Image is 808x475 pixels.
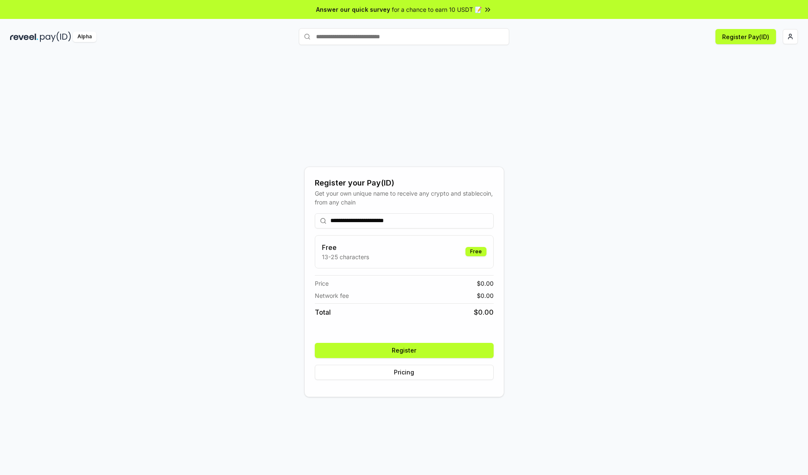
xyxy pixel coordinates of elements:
[316,5,390,14] span: Answer our quick survey
[315,279,329,288] span: Price
[315,343,494,358] button: Register
[477,291,494,300] span: $ 0.00
[315,291,349,300] span: Network fee
[715,29,776,44] button: Register Pay(ID)
[477,279,494,288] span: $ 0.00
[73,32,96,42] div: Alpha
[315,307,331,317] span: Total
[465,247,486,256] div: Free
[315,189,494,207] div: Get your own unique name to receive any crypto and stablecoin, from any chain
[322,242,369,252] h3: Free
[40,32,71,42] img: pay_id
[392,5,482,14] span: for a chance to earn 10 USDT 📝
[474,307,494,317] span: $ 0.00
[10,32,38,42] img: reveel_dark
[322,252,369,261] p: 13-25 characters
[315,365,494,380] button: Pricing
[315,177,494,189] div: Register your Pay(ID)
